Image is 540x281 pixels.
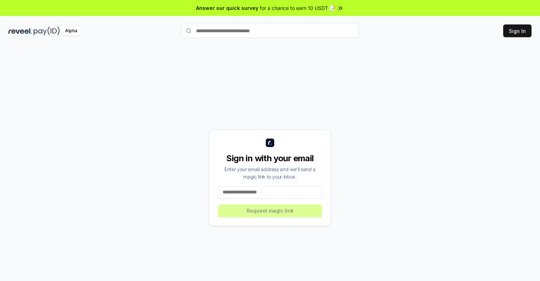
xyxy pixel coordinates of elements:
[218,153,322,164] div: Sign in with your email
[218,165,322,180] div: Enter your email address and we’ll send a magic link to your inbox.
[266,139,274,147] img: logo_small
[260,4,335,12] span: for a chance to earn 10 USDT 📝
[61,27,81,35] div: Alpha
[503,24,532,37] button: Sign In
[196,4,258,12] span: Answer our quick survey
[34,27,60,35] img: pay_id
[8,27,32,35] img: reveel_dark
